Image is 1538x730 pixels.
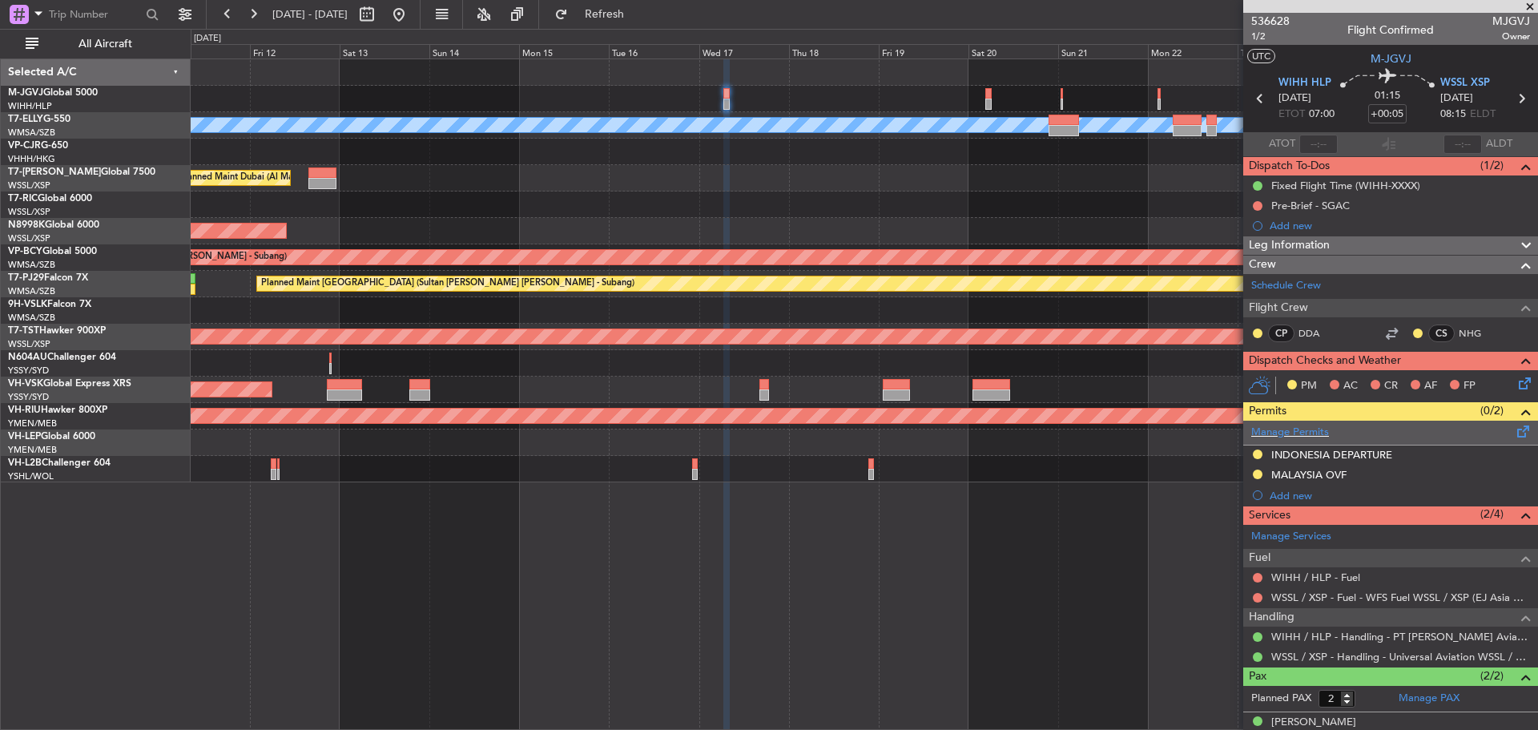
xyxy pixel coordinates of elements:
button: Refresh [547,2,643,27]
a: T7-[PERSON_NAME]Global 7500 [8,167,155,177]
div: Mon 22 [1148,44,1238,58]
div: Planned Maint [GEOGRAPHIC_DATA] (Sultan [PERSON_NAME] [PERSON_NAME] - Subang) [261,272,634,296]
div: Tue 16 [609,44,699,58]
div: MALAYSIA OVF [1271,468,1347,482]
div: Wed 17 [699,44,789,58]
a: YSSY/SYD [8,365,49,377]
span: 536628 [1251,13,1290,30]
span: VP-CJR [8,141,41,151]
span: T7-PJ29 [8,273,44,283]
span: AF [1424,378,1437,394]
a: T7-PJ29Falcon 7X [8,273,88,283]
span: 1/2 [1251,30,1290,43]
span: ALDT [1486,136,1512,152]
a: WIHH / HLP - Fuel [1271,571,1360,584]
span: ETOT [1278,107,1305,123]
a: VP-CJRG-650 [8,141,68,151]
input: --:-- [1299,135,1338,154]
span: VH-LEP [8,432,41,442]
span: (2/4) [1480,506,1504,522]
a: WSSL/XSP [8,179,50,192]
a: WIHH / HLP - Handling - PT [PERSON_NAME] Aviasi WIHH / HLP [1271,630,1530,643]
span: (2/2) [1480,667,1504,684]
span: T7-TST [8,326,39,336]
a: VH-RIUHawker 800XP [8,405,107,415]
span: Refresh [571,9,638,20]
span: 07:00 [1309,107,1335,123]
span: All Aircraft [42,38,169,50]
a: Schedule Crew [1251,278,1321,294]
div: CP [1268,325,1294,342]
span: N8998K [8,220,45,230]
a: N604AUChallenger 604 [8,353,116,362]
span: Handling [1249,608,1294,627]
a: Manage Permits [1251,425,1329,441]
span: ELDT [1470,107,1496,123]
div: Add new [1270,219,1530,232]
span: MJGVJ [1492,13,1530,30]
span: AC [1343,378,1358,394]
div: Planned Maint Dubai (Al Maktoum Intl) [179,166,337,190]
span: VP-BCY [8,247,42,256]
span: PM [1301,378,1317,394]
span: 01:15 [1375,88,1400,104]
a: WMSA/SZB [8,259,55,271]
a: WMSA/SZB [8,312,55,324]
a: WSSL/XSP [8,232,50,244]
a: VH-L2BChallenger 604 [8,458,111,468]
span: T7-ELLY [8,115,43,124]
span: (1/2) [1480,157,1504,174]
a: YSSY/SYD [8,391,49,403]
span: M-JGVJ [1371,50,1411,67]
div: Tue 23 [1238,44,1327,58]
button: All Aircraft [18,31,174,57]
div: Sat 20 [968,44,1058,58]
a: Manage Services [1251,529,1331,545]
a: T7-ELLYG-550 [8,115,70,124]
a: YMEN/MEB [8,417,57,430]
a: VHHH/HKG [8,153,55,165]
span: 08:15 [1440,107,1466,123]
span: [DATE] [1440,91,1473,107]
a: WSSL/XSP [8,206,50,218]
span: Pax [1249,667,1266,686]
a: DDA [1298,326,1335,341]
button: UTC [1247,49,1275,63]
span: Flight Crew [1249,299,1308,317]
div: Fri 12 [250,44,340,58]
a: NHG [1459,326,1495,341]
span: Fuel [1249,549,1270,567]
span: T7-RIC [8,194,38,204]
div: Sun 21 [1058,44,1148,58]
a: YSHL/WOL [8,470,54,482]
div: INDONESIA DEPARTURE [1271,448,1392,462]
span: VH-L2B [8,458,42,468]
span: VH-RIU [8,405,41,415]
div: [DATE] [194,32,221,46]
div: Fixed Flight Time (WIHH-XXXX) [1271,179,1420,192]
a: WSSL / XSP - Handling - Universal Aviation WSSL / XSP [1271,650,1530,663]
span: ATOT [1269,136,1295,152]
label: Planned PAX [1251,691,1311,707]
span: [DATE] [1278,91,1311,107]
span: WSSL XSP [1440,75,1490,91]
div: Thu 18 [789,44,879,58]
span: N604AU [8,353,47,362]
span: FP [1464,378,1476,394]
div: CS [1428,325,1455,342]
span: [DATE] - [DATE] [272,7,348,22]
a: WSSL/XSP [8,338,50,350]
div: Thu 11 [160,44,250,58]
a: T7-RICGlobal 6000 [8,194,92,204]
a: M-JGVJGlobal 5000 [8,88,98,98]
span: 9H-VSLK [8,300,47,309]
a: WMSA/SZB [8,285,55,297]
span: Leg Information [1249,236,1330,255]
span: Dispatch Checks and Weather [1249,352,1401,370]
input: Trip Number [49,2,141,26]
span: Services [1249,506,1290,525]
span: VH-VSK [8,379,43,389]
div: Pre-Brief - SGAC [1271,199,1350,212]
a: YMEN/MEB [8,444,57,456]
a: VH-VSKGlobal Express XRS [8,379,131,389]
